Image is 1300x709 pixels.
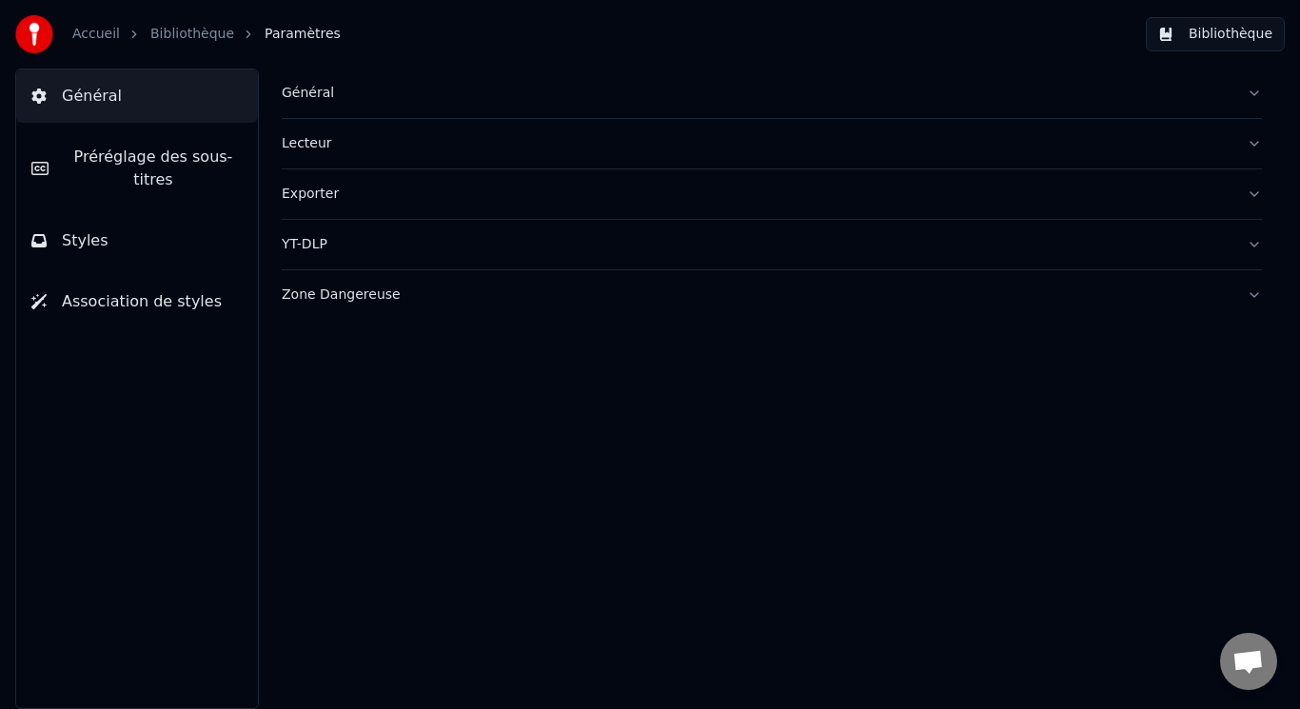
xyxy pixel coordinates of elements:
[282,119,1262,168] button: Lecteur
[282,185,1231,204] div: Exporter
[282,270,1262,320] button: Zone Dangereuse
[62,229,108,252] span: Styles
[282,286,1231,305] div: Zone Dangereuse
[282,69,1262,118] button: Général
[15,15,53,53] img: youka
[64,146,243,191] span: Préréglage des sous-titres
[282,134,1231,153] div: Lecteur
[72,25,120,44] a: Accueil
[16,214,258,267] button: Styles
[62,290,222,313] span: Association de styles
[282,169,1262,219] button: Exporter
[265,25,341,44] span: Paramètres
[150,25,234,44] a: Bibliothèque
[16,69,258,123] button: Général
[16,130,258,207] button: Préréglage des sous-titres
[62,85,122,108] span: Général
[1220,633,1277,690] a: Ouvrir le chat
[1146,17,1285,51] button: Bibliothèque
[16,275,258,328] button: Association de styles
[72,25,341,44] nav: breadcrumb
[282,220,1262,269] button: YT-DLP
[282,235,1231,254] div: YT-DLP
[282,84,1231,103] div: Général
